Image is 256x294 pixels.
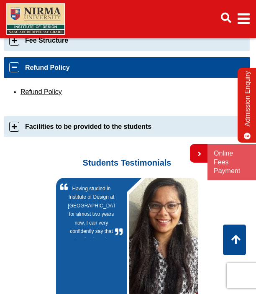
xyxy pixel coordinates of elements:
h3: Students Testimonials [10,143,243,168]
img: main_logo [6,3,65,35]
a: Online Fees Payment [214,149,250,175]
a: Facilities to be provided to the students [4,116,250,137]
a: Having studied in Institute of Design at [GEOGRAPHIC_DATA] for almost two years now, I can very c... [68,184,115,238]
a: Refund Policy [4,57,250,78]
a: Refund Policy [20,88,62,95]
a: Fee Structure [4,30,250,51]
nav: Main navigation [6,2,250,36]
